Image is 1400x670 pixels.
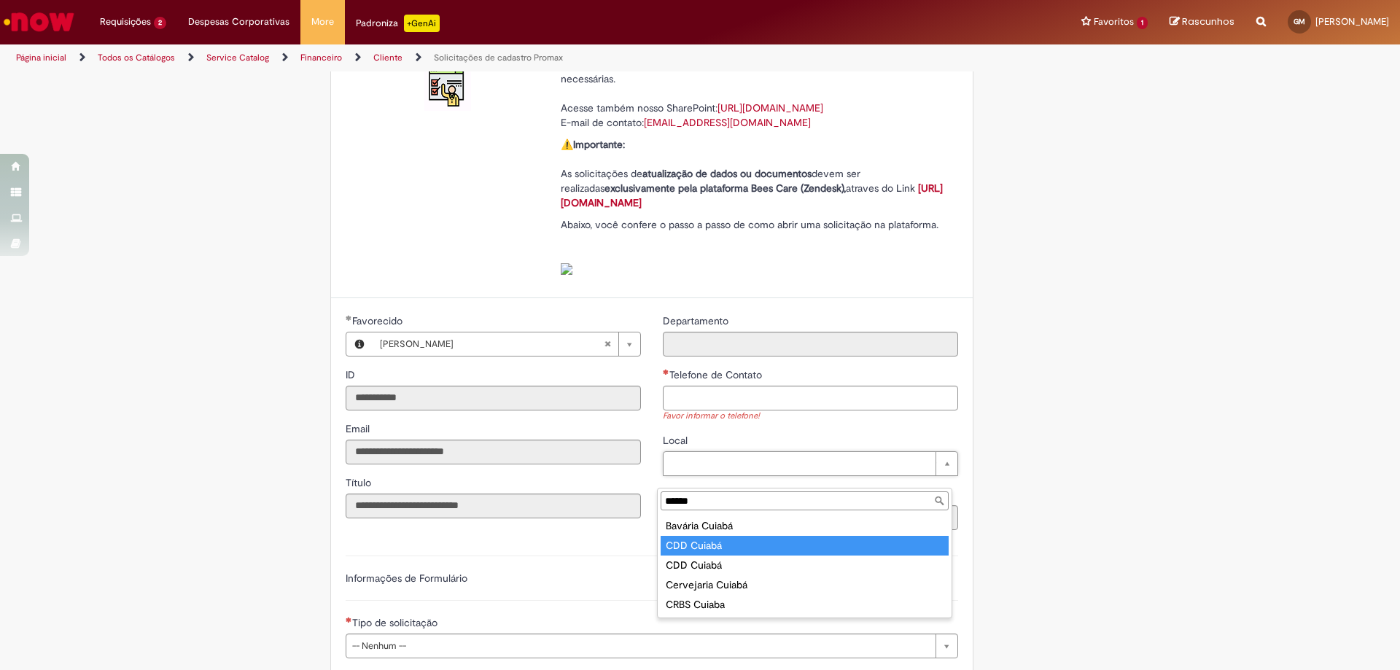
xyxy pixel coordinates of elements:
ul: Local [658,513,952,618]
div: CDD Cuiabá [661,556,949,575]
div: Bavária Cuiabá [661,516,949,536]
div: Cervejaria Cuiabá [661,575,949,595]
div: CRBS Cuiaba [661,595,949,615]
div: CDD Cuiabá [661,536,949,556]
